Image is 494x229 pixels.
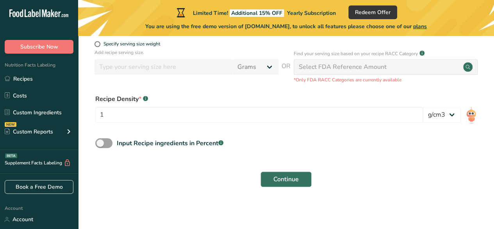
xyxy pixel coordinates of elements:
[348,5,397,19] button: Redeem Offer
[175,8,336,17] div: Limited Time!
[103,41,160,47] div: Specify serving size weight
[5,180,73,194] a: Book a Free Demo
[287,9,336,17] span: Yearly Subscription
[95,107,423,123] input: Type your density here
[145,22,427,31] span: You are using the free demo version of [DOMAIN_NAME], to unlock all features please choose one of...
[260,171,312,187] button: Continue
[294,76,478,83] p: *Only FDA RACC Categories are currently available
[282,61,291,83] span: OR
[230,9,284,17] span: Additional 15% OFF
[117,139,223,148] div: Input Recipe ingredients in Percent
[5,40,73,54] button: Subscribe Now
[5,122,16,127] div: NEW
[95,59,233,75] input: Type your serving size here
[413,23,427,30] span: plans
[299,62,387,72] div: Select FDA Reference Amount
[294,50,418,57] p: Find your serving size based on your recipe RACC Category
[465,107,477,124] img: ai-bot.1dcbe71.gif
[95,49,278,56] p: Add recipe serving size.
[95,94,423,104] div: Recipe Density
[273,175,299,184] span: Continue
[355,8,391,16] span: Redeem Offer
[20,43,58,51] span: Subscribe Now
[5,128,53,136] div: Custom Reports
[5,153,17,158] div: BETA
